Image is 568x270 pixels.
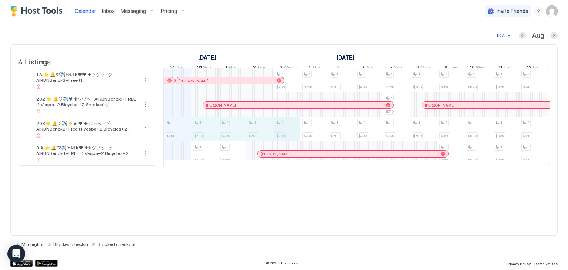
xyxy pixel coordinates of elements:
[443,63,459,74] a: September 9, 2025
[388,63,404,74] a: September 7, 2025
[500,145,502,149] span: 1
[473,145,475,149] span: 1
[141,149,150,158] button: More options
[528,145,530,149] span: 1
[446,145,447,149] span: 1
[523,85,531,90] span: $840
[266,261,298,266] span: © 2025 Host Tools
[446,72,447,77] span: 1
[141,125,150,134] div: menu
[23,99,35,111] div: listing image
[498,64,502,72] span: 11
[177,64,184,72] span: Sat
[7,245,25,263] div: Open Intercom Messenger
[391,96,393,101] span: 1
[440,158,449,163] span: $820
[161,8,177,14] span: Pricing
[227,145,229,149] span: 1
[228,64,238,72] span: Mon
[36,121,138,132] span: 203⭐️ 🔔♡✈️⚡★ ❤ ✚ ツッッ · ヅAIRBNBerick2+Free (1 Vespa+2 Bicycles+2 Snorkes)ヅ
[534,7,543,16] div: menu
[167,134,175,138] span: $700
[418,120,420,125] span: 1
[473,120,475,125] span: 1
[203,64,211,72] span: Sun
[413,85,422,90] span: $700
[361,63,376,74] a: September 6, 2025
[386,134,394,138] span: $700
[534,261,558,266] span: Terms Of Use
[10,6,66,17] div: Host Tools Logo
[309,72,311,77] span: 1
[546,5,558,17] div: User profile
[364,72,365,77] span: 1
[225,64,227,72] span: 1
[468,63,487,74] a: September 10, 2025
[416,64,419,72] span: 8
[473,72,475,77] span: 1
[495,85,504,90] span: $820
[75,8,96,14] span: Calendar
[305,63,322,74] a: September 4, 2025
[23,148,35,159] div: listing image
[36,96,138,107] span: 202 ⭐️ 🔔♡✈️❤ ✚ツヅッ · AIRBNBerick1+FREE (1 Vespa+2 Bicycles+2 Snorkes)ヅ
[523,134,531,138] span: $840
[223,63,240,74] a: September 1, 2025
[280,64,283,72] span: 3
[307,64,311,72] span: 4
[102,8,115,14] span: Inbox
[222,158,230,163] span: $700
[497,32,512,39] div: [DATE]
[336,120,338,125] span: 1
[168,63,186,74] a: August 30, 2025
[506,261,531,266] span: Privacy Policy
[253,64,256,72] span: 2
[532,31,544,40] span: Aug
[261,152,291,156] span: [PERSON_NAME]
[341,64,346,72] span: Fri
[304,134,312,138] span: $700
[23,123,35,135] div: listing image
[141,100,150,109] button: More options
[497,63,514,74] a: September 11, 2025
[331,134,339,138] span: $700
[444,64,447,72] span: 9
[23,74,35,86] div: listing image
[413,134,422,138] span: $700
[528,72,530,77] span: 1
[528,120,530,125] span: 1
[440,85,449,90] span: $820
[525,63,540,74] a: September 12, 2025
[394,64,402,72] span: Sun
[497,8,528,14] span: Invite Friends
[358,134,367,138] span: $700
[495,158,504,163] span: $820
[358,85,367,90] span: $700
[527,64,532,72] span: 12
[284,64,293,72] span: Wed
[75,7,96,15] a: Calendar
[500,72,502,77] span: 1
[550,32,558,39] button: Next month
[336,72,338,77] span: 1
[141,100,150,109] div: menu
[440,134,449,138] span: $820
[533,64,538,72] span: Fri
[251,63,267,74] a: September 2, 2025
[257,64,265,72] span: Tue
[312,64,320,72] span: Thu
[36,72,138,83] span: 1 A ⭐️ 🔔♡✈️☼☑❥❤❤ ✚ツヅッ · ヅAIRBNBerick3+Free (1 Vespa+2Bicycles+2Snorkes)ヅ
[391,72,393,77] span: 1
[363,64,366,72] span: 6
[425,103,455,108] span: [PERSON_NAME]
[415,63,432,74] a: September 8, 2025
[35,260,58,267] div: Google Play Store
[199,145,201,149] span: 1
[337,64,339,72] span: 5
[53,242,88,247] span: Blocked checkin
[197,64,202,72] span: 31
[503,64,512,72] span: Thu
[367,64,374,72] span: Sat
[141,76,150,85] button: More options
[500,120,502,125] span: 1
